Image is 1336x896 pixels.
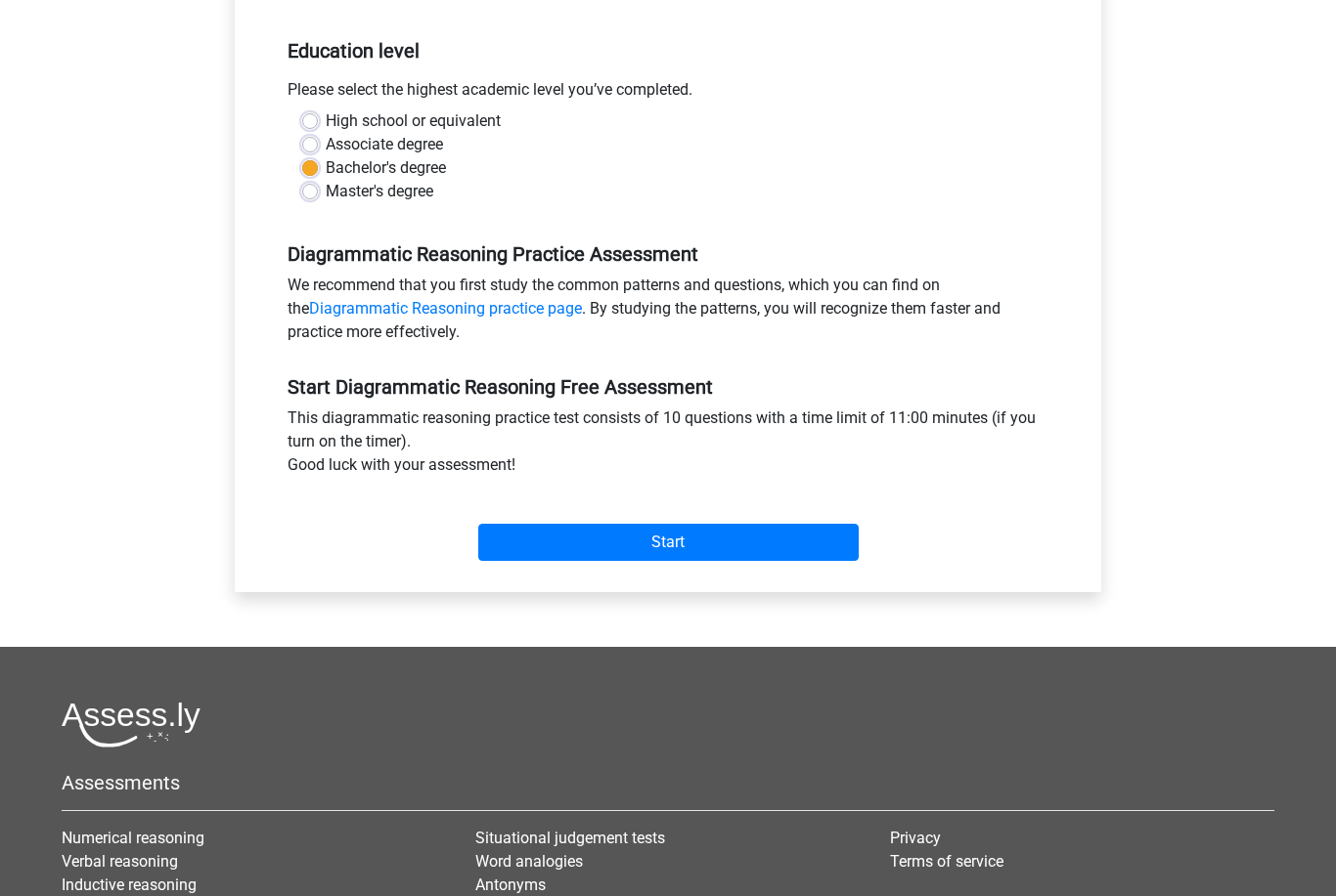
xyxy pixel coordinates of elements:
a: Terms of service [890,852,1003,871]
a: Word analogies [475,852,583,871]
a: Antonyms [475,875,546,894]
a: Verbal reasoning [62,852,178,871]
label: Master's degree [326,180,433,203]
div: This diagrammatic reasoning practice test consists of 10 questions with a time limit of 11:00 min... [273,406,1063,485]
a: Diagrammatic Reasoning practice page [309,299,582,318]
div: We recommend that you first study the common patterns and questions, which you can find on the . ... [273,274,1063,352]
input: Start [478,524,859,561]
a: Situational judgement tests [475,829,665,847]
label: Bachelor's degree [326,156,446,180]
label: Associate degree [326,133,443,156]
h5: Assessments [62,771,1274,794]
a: Numerical reasoning [62,829,204,847]
a: Privacy [890,829,941,847]
img: Assessly logo [62,702,200,747]
h5: Start Diagrammatic Reasoning Free Assessment [288,375,1048,399]
h5: Education level [288,31,1048,70]
a: Inductive reasoning [62,875,197,894]
h5: Diagrammatic Reasoning Practice Assessment [288,242,1048,266]
div: Please select the highest academic level you’ve completed. [273,78,1063,109]
label: High school or equivalent [326,109,501,133]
